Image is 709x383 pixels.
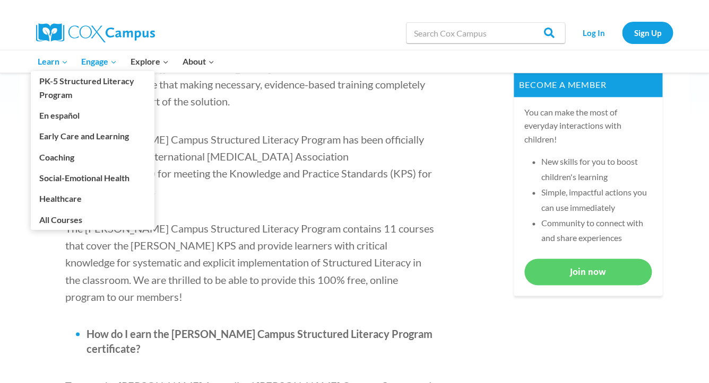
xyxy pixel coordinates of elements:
input: Search Cox Campus [406,22,565,43]
a: Join now [524,259,652,284]
a: All Courses [31,209,154,229]
a: Log In [570,22,617,43]
nav: Secondary Navigation [570,22,673,43]
span: How do I earn the [PERSON_NAME] Campus Structured Literacy Program certificate? [87,327,433,354]
button: Child menu of Explore [124,50,176,73]
p: Become a member [514,73,662,97]
a: En español [31,105,154,126]
li: Community to connect with and share experiences [541,216,652,246]
span: and we believe that making necessary, evidence-based training completely FREE [65,78,425,108]
span: . [228,95,230,108]
nav: Primary Navigation [31,50,221,73]
img: Cox Campus [36,23,155,42]
button: Child menu of About [176,50,221,73]
a: PK-5 Structured Literacy Program [31,71,154,105]
li: Simple, impactful actions you can use immediately [541,185,652,216]
span: is a critical part of the solution [91,95,228,108]
a: Healthcare [31,189,154,209]
span: The [PERSON_NAME] Campus Structured Literacy Program contains 11 courses that cover the [PERSON_N... [65,222,434,302]
a: Social-Emotional Health [31,168,154,188]
a: Early Care and Learning [31,126,154,146]
p: You can make the most of everyday interactions with children! [524,105,652,146]
button: Child menu of Learn [31,50,75,73]
span: The [PERSON_NAME] Campus Structured Literacy Program has been officially accredited by the Intern... [65,133,432,197]
a: Sign Up [622,22,673,43]
a: Coaching [31,147,154,167]
button: Child menu of Engage [75,50,124,73]
li: New skills for you to boost children's learning [541,154,652,185]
